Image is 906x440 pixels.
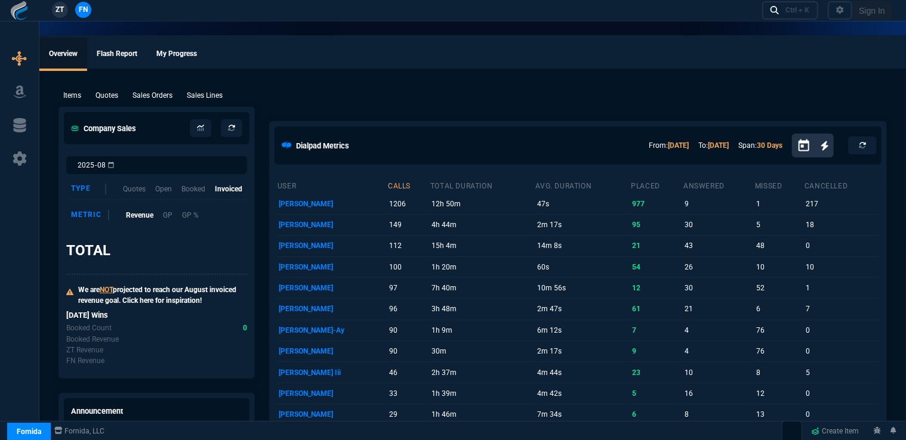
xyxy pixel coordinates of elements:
[389,280,428,296] p: 97
[537,406,628,423] p: 7m 34s
[39,38,87,71] a: Overview
[537,196,628,212] p: 47s
[797,137,821,154] button: Open calendar
[806,259,877,275] p: 10
[389,406,428,423] p: 29
[806,322,877,339] p: 0
[806,300,877,317] p: 7
[187,90,223,101] p: Sales Lines
[66,241,110,259] h3: TOTAL
[432,280,533,296] p: 7h 40m
[633,364,681,381] p: 23
[537,364,628,381] p: 4m 44s
[296,140,349,151] h5: Dialpad Metrics
[66,311,247,320] h6: [DATE] Wins
[537,259,628,275] p: 60s
[537,385,628,402] p: 4m 42s
[685,259,753,275] p: 26
[806,280,877,296] p: 1
[389,259,428,275] p: 100
[633,385,681,402] p: 5
[279,406,386,423] p: [PERSON_NAME]
[182,210,199,221] p: GP %
[708,141,729,150] a: [DATE]
[806,406,877,423] p: 0
[806,237,877,254] p: 0
[806,385,877,402] p: 0
[63,90,81,101] p: Items
[757,141,782,150] a: 30 Days
[806,196,877,212] p: 217
[786,5,810,15] div: Ctrl + K
[66,323,112,333] p: Today's Booked count
[537,343,628,360] p: 2m 17s
[66,334,119,345] p: Today's Booked revenue
[756,216,802,233] p: 5
[756,259,802,275] p: 10
[633,300,681,317] p: 61
[432,385,533,402] p: 1h 39m
[756,300,802,317] p: 6
[685,343,753,360] p: 4
[430,176,535,193] th: total duration
[79,4,88,15] span: FN
[806,343,877,360] p: 0
[163,210,172,221] p: GP
[633,259,681,275] p: 54
[754,176,804,193] th: missed
[685,300,753,317] p: 21
[432,259,533,275] p: 1h 20m
[633,343,681,360] p: 9
[123,184,146,194] p: Quotes
[71,405,123,417] h5: Announcement
[537,300,628,317] p: 2m 47s
[132,90,172,101] p: Sales Orders
[756,406,802,423] p: 13
[537,216,628,233] p: 2m 17s
[389,300,428,317] p: 96
[389,343,428,360] p: 90
[537,280,628,296] p: 10m 56s
[95,90,118,101] p: Quotes
[147,38,207,71] a: My Progress
[181,184,205,194] p: Booked
[78,284,247,306] p: We are projected to reach our August invoiced revenue goal. Click here for inspiration!
[389,237,428,254] p: 112
[387,176,430,193] th: calls
[56,4,64,15] span: ZT
[698,140,729,151] p: To:
[215,184,242,194] p: Invoiced
[432,406,533,423] p: 1h 46m
[633,322,681,339] p: 7
[756,343,802,360] p: 76
[279,259,386,275] p: [PERSON_NAME]
[71,210,109,221] div: Metric
[232,323,248,334] p: spec.value
[685,406,753,423] p: 8
[649,140,689,151] p: From:
[535,176,631,193] th: avg. duration
[389,322,428,339] p: 90
[279,364,386,381] p: [PERSON_NAME] Iii
[685,385,753,402] p: 16
[432,237,533,254] p: 15h 4m
[279,300,386,317] p: [PERSON_NAME]
[100,286,113,294] span: NOT
[685,216,753,233] p: 30
[685,280,753,296] p: 30
[685,196,753,212] p: 9
[279,343,386,360] p: [PERSON_NAME]
[66,355,104,366] p: Today's Fornida revenue
[685,237,753,254] p: 43
[633,406,681,423] p: 6
[432,322,533,339] p: 1h 9m
[756,364,802,381] p: 8
[71,184,106,194] div: Type
[236,345,248,355] p: spec.value
[756,322,802,339] p: 76
[756,385,802,402] p: 12
[432,364,533,381] p: 2h 37m
[71,123,136,134] h5: Company Sales
[685,322,753,339] p: 4
[633,216,681,233] p: 95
